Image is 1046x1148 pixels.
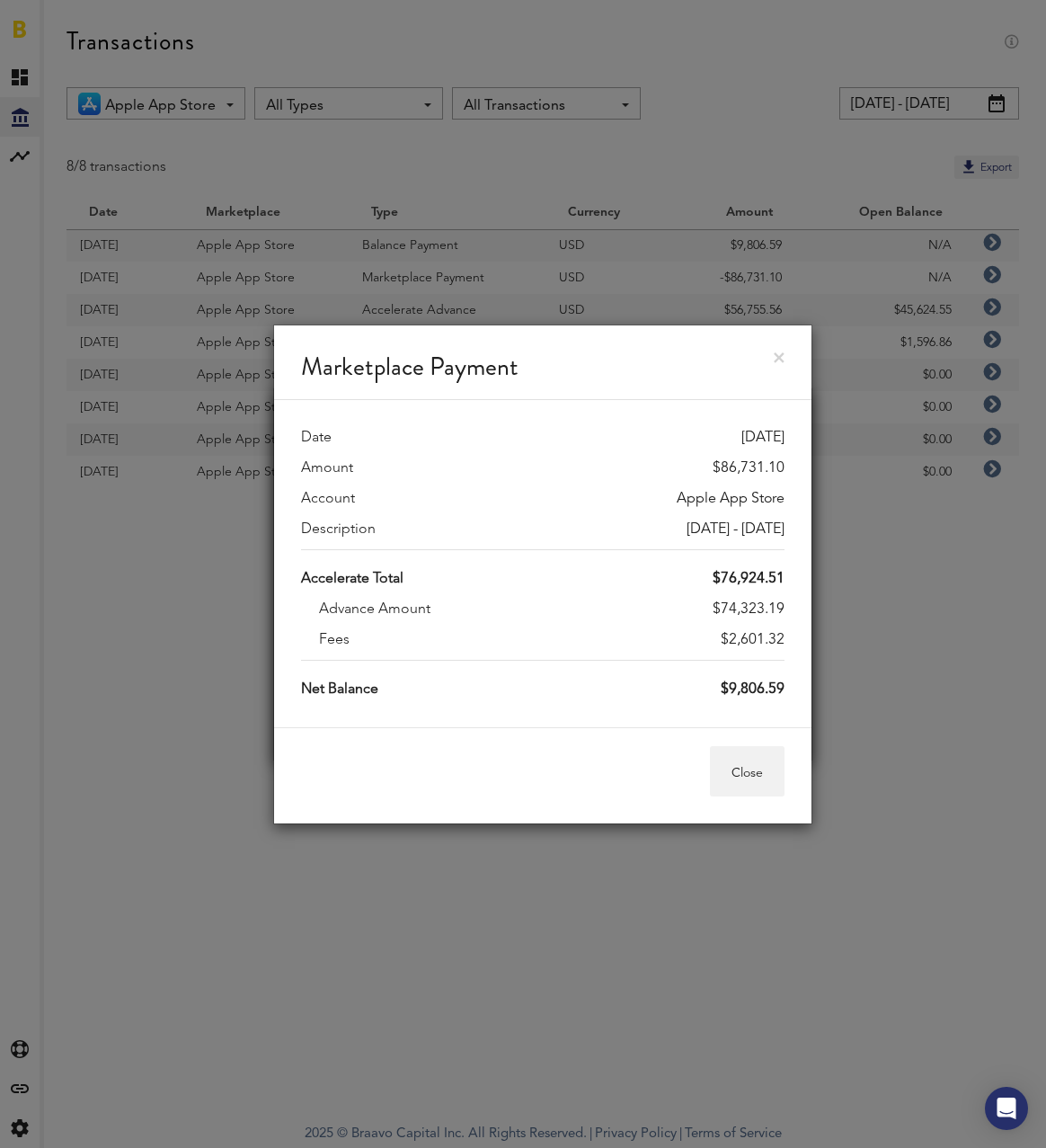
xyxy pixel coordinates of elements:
[710,746,784,796] button: Close
[319,599,430,620] label: Advance Amount
[713,568,784,590] div: $76,924.51
[687,519,784,540] div: [DATE] - [DATE]
[301,427,332,449] label: Date
[319,629,350,651] label: Fees
[721,679,784,700] div: $9,806.59
[713,458,784,479] div: $86,731.10
[301,488,355,510] label: Account
[301,458,353,479] label: Amount
[301,568,403,590] label: Accelerate Total
[38,13,102,29] span: Support
[985,1087,1028,1130] div: Open Intercom Messenger
[741,427,784,449] div: [DATE]
[301,519,376,540] label: Description
[274,325,811,400] div: Marketplace Payment
[301,679,378,700] label: Net Balance
[677,488,784,510] div: Apple App Store
[713,599,784,620] div: $74,323.19
[721,629,784,651] div: $2,601.32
